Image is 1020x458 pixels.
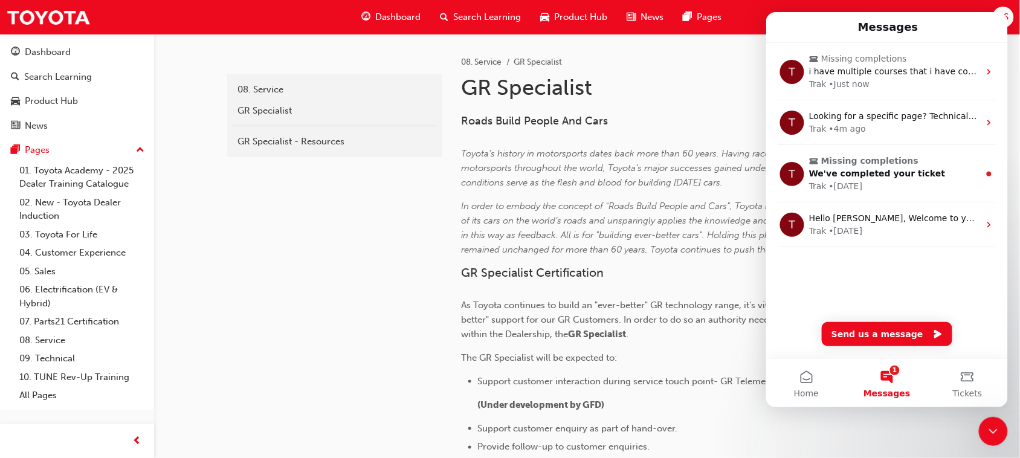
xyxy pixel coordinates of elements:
a: car-iconProduct Hub [531,5,618,30]
span: Dashboard [375,10,421,24]
div: GR Specialist - Resources [238,135,431,149]
span: news-icon [627,10,636,25]
a: 06. Electrification (EV & Hybrid) [15,280,149,312]
span: Pages [697,10,722,24]
a: GR Specialist [232,100,437,121]
span: pages-icon [11,145,20,156]
div: Pages [25,143,50,157]
button: BS [993,7,1014,28]
span: Looking for a specific page? Technical, Toyota Network Training, Technical Training Calendars [43,99,435,109]
a: 08. Service [15,331,149,350]
button: Tickets [161,347,242,395]
span: The GR Specialist will be expected to: [462,352,618,363]
div: 08. Service [238,83,431,97]
button: DashboardSearch LearningProduct HubNews [5,39,149,139]
h1: GR Specialist [462,74,858,101]
a: 08. Service [462,57,502,67]
span: News [641,10,664,24]
a: Product Hub [5,90,149,112]
div: Profile image for Trak [14,150,38,174]
span: We've completed your ticket [43,156,179,166]
div: Trak [43,111,60,123]
a: Dashboard [5,41,149,63]
a: 08. Service [232,79,437,100]
a: 02. New - Toyota Dealer Induction [15,193,149,225]
span: search-icon [441,10,449,25]
div: Trak [43,213,60,225]
span: Home [28,377,53,385]
button: Pages [5,139,149,161]
div: Trak [43,168,60,181]
span: In order to embody the concept of "Roads Build People and Cars", Toyota refines every aspect of i... [462,201,851,255]
span: Toyota’s history in motorsports dates back more than 60 years. Having raced in all manner of moto... [462,148,847,188]
div: Profile image for Trak [14,201,38,225]
a: All Pages [15,386,149,405]
span: Provide follow-up to customer enquiries. [478,442,650,453]
span: news-icon [11,121,20,132]
span: Missing completions [55,143,152,155]
span: guage-icon [361,10,370,25]
div: • Just now [63,66,103,79]
span: (Under development by GFD) [478,399,605,410]
span: car-icon [11,96,20,107]
button: Messages [80,347,161,395]
span: GR Specialist Certification [462,266,604,280]
div: Product Hub [25,94,78,108]
a: 09. Technical [15,349,149,368]
a: 01. Toyota Academy - 2025 Dealer Training Catalogue [15,161,149,193]
iframe: Intercom live chat [979,417,1008,446]
div: Trak [43,66,60,79]
div: • [DATE] [63,213,97,225]
span: guage-icon [11,47,20,58]
a: News [5,115,149,137]
img: Trak [6,4,91,31]
div: • [DATE] [63,168,97,181]
span: Support customer enquiry as part of hand-over. [478,423,678,434]
div: Search Learning [24,70,92,84]
a: 07. Parts21 Certification [15,312,149,331]
span: i have multiple courses that i have completed through TNT that have not been checked off on my da... [43,54,681,64]
a: 10. TUNE Rev-Up Training [15,368,149,387]
button: Send us a message [56,310,186,334]
span: Tickets [187,377,216,385]
span: Product Hub [555,10,608,24]
div: Dashboard [25,45,71,59]
span: pages-icon [683,10,692,25]
a: 05. Sales [15,262,149,281]
a: Search Learning [5,66,149,88]
span: . [627,329,629,340]
a: GR Specialist - Resources [232,131,437,152]
span: GR Specialist [569,329,627,340]
a: 03. Toyota For Life [15,225,149,244]
span: As Toyota continues to build an "ever-better" GR technology range, it's vital to maintain "ever-b... [462,300,854,340]
div: News [25,119,48,133]
span: Search Learning [454,10,521,24]
span: up-icon [136,143,144,158]
div: GR Specialist [238,104,431,118]
a: search-iconSearch Learning [431,5,531,30]
a: pages-iconPages [674,5,732,30]
a: guage-iconDashboard [352,5,431,30]
span: BS [998,10,1009,24]
span: search-icon [11,72,19,83]
span: car-icon [541,10,550,25]
div: Profile image for Trak [14,98,38,123]
li: GR Specialist [514,56,563,69]
iframe: Intercom live chat [766,12,1008,407]
a: news-iconNews [618,5,674,30]
span: Messages [97,377,144,385]
div: • 4m ago [63,111,100,123]
a: 04. Customer Experience [15,244,149,262]
span: Support customer interaction during service touch point- GR Telemetry Report [478,376,809,387]
span: Roads Build People And Cars [462,114,608,127]
span: prev-icon [133,434,142,449]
